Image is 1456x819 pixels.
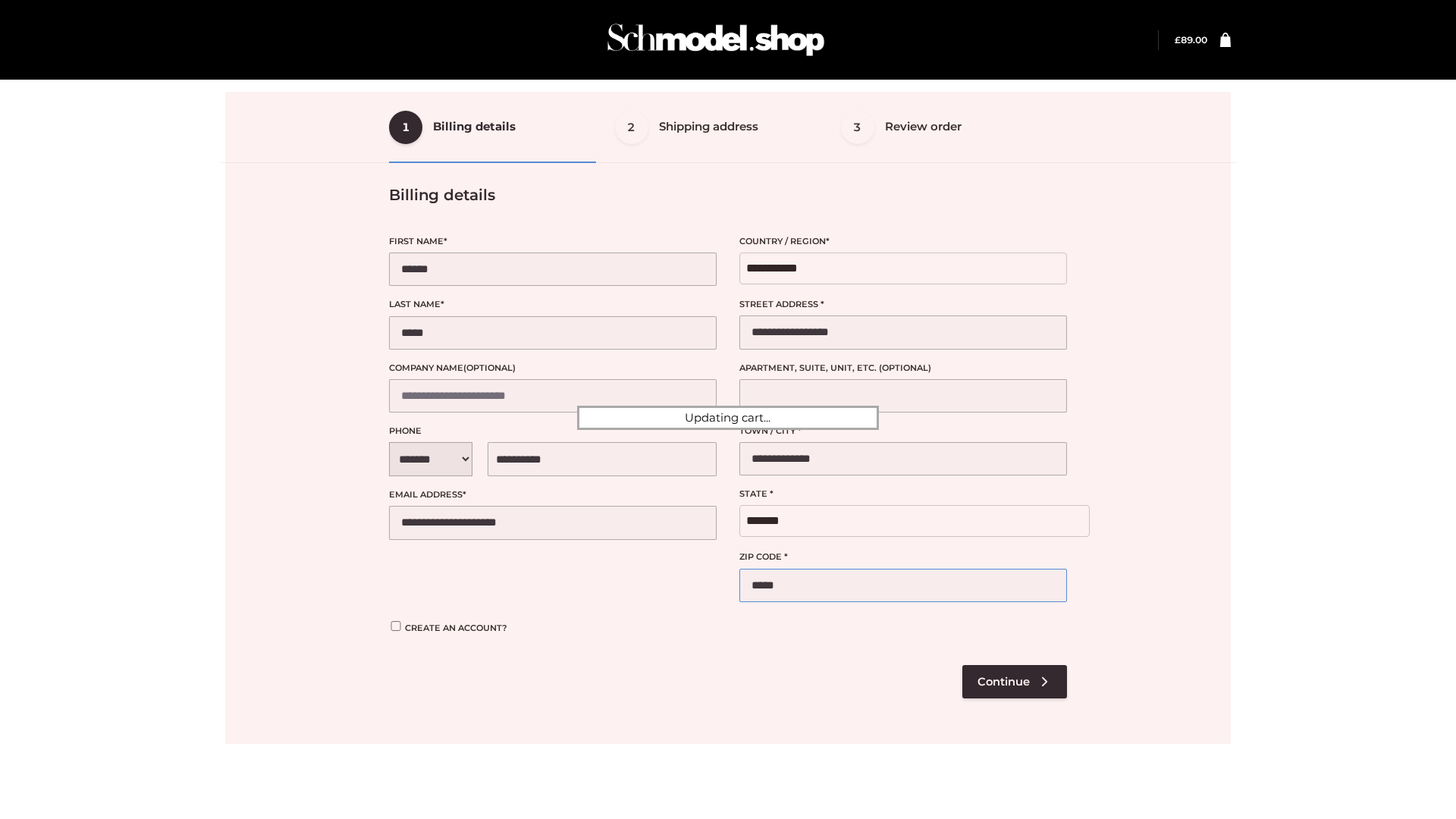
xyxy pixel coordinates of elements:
bdi: 89.00 [1175,34,1207,45]
a: £89.00 [1175,34,1207,45]
img: Schmodel Admin 964 [602,10,830,70]
div: Updating cart... [577,406,879,430]
span: £ [1175,34,1181,45]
